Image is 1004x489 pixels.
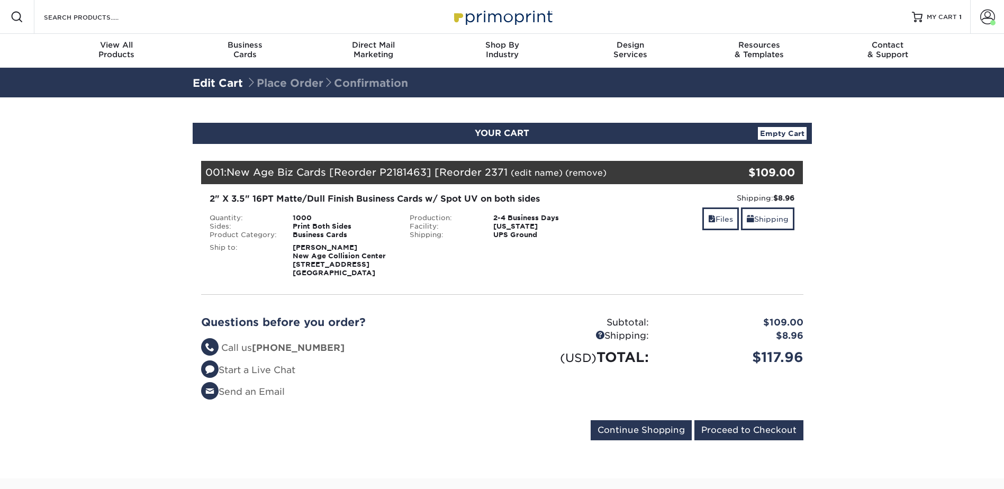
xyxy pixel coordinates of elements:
input: SEARCH PRODUCTS..... [43,11,146,23]
div: Shipping: [610,193,795,203]
div: Business Cards [285,231,402,239]
div: Products [52,40,181,59]
img: Primoprint [449,5,555,28]
span: MY CART [927,13,957,22]
div: Industry [438,40,566,59]
a: Shop ByIndustry [438,34,566,68]
span: Contact [824,40,952,50]
div: Marketing [309,40,438,59]
a: (remove) [565,168,607,178]
div: Sides: [202,222,285,231]
div: 2-4 Business Days [485,214,602,222]
div: 1000 [285,214,402,222]
div: Shipping: [402,231,485,239]
a: Start a Live Chat [201,365,295,375]
a: Contact& Support [824,34,952,68]
span: Business [180,40,309,50]
div: Subtotal: [502,316,657,330]
a: Files [702,207,739,230]
div: Cards [180,40,309,59]
a: Empty Cart [758,127,807,140]
a: DesignServices [566,34,695,68]
span: Direct Mail [309,40,438,50]
span: View All [52,40,181,50]
a: Resources& Templates [695,34,824,68]
span: Place Order Confirmation [246,77,408,89]
div: 001: [201,161,703,184]
input: Proceed to Checkout [694,420,803,440]
span: Resources [695,40,824,50]
strong: [PERSON_NAME] New Age Collision Center [STREET_ADDRESS] [GEOGRAPHIC_DATA] [293,243,386,277]
div: TOTAL: [502,347,657,367]
strong: $8.96 [773,194,794,202]
strong: [PHONE_NUMBER] [252,342,345,353]
span: New Age Biz Cards [Reorder P2181463] [Reorder 2371 [227,166,508,178]
div: UPS Ground [485,231,602,239]
div: Print Both Sides [285,222,402,231]
div: 2" X 3.5" 16PT Matte/Dull Finish Business Cards w/ Spot UV on both sides [210,193,594,205]
div: Production: [402,214,485,222]
span: 1 [959,13,962,21]
div: Quantity: [202,214,285,222]
span: Shop By [438,40,566,50]
a: Edit Cart [193,77,243,89]
li: Call us [201,341,494,355]
input: Continue Shopping [591,420,692,440]
div: Shipping: [502,329,657,343]
div: Services [566,40,695,59]
small: (USD) [560,351,596,365]
div: & Support [824,40,952,59]
h2: Questions before you order? [201,316,494,329]
span: files [708,215,716,223]
span: YOUR CART [475,128,529,138]
a: Send an Email [201,386,285,397]
a: (edit name) [511,168,563,178]
a: BusinessCards [180,34,309,68]
a: View AllProducts [52,34,181,68]
div: $109.00 [657,316,811,330]
div: $109.00 [703,165,795,180]
div: Facility: [402,222,485,231]
div: $8.96 [657,329,811,343]
div: Ship to: [202,243,285,277]
div: [US_STATE] [485,222,602,231]
span: shipping [747,215,754,223]
div: Product Category: [202,231,285,239]
div: & Templates [695,40,824,59]
a: Shipping [741,207,794,230]
a: Direct MailMarketing [309,34,438,68]
span: Design [566,40,695,50]
div: $117.96 [657,347,811,367]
